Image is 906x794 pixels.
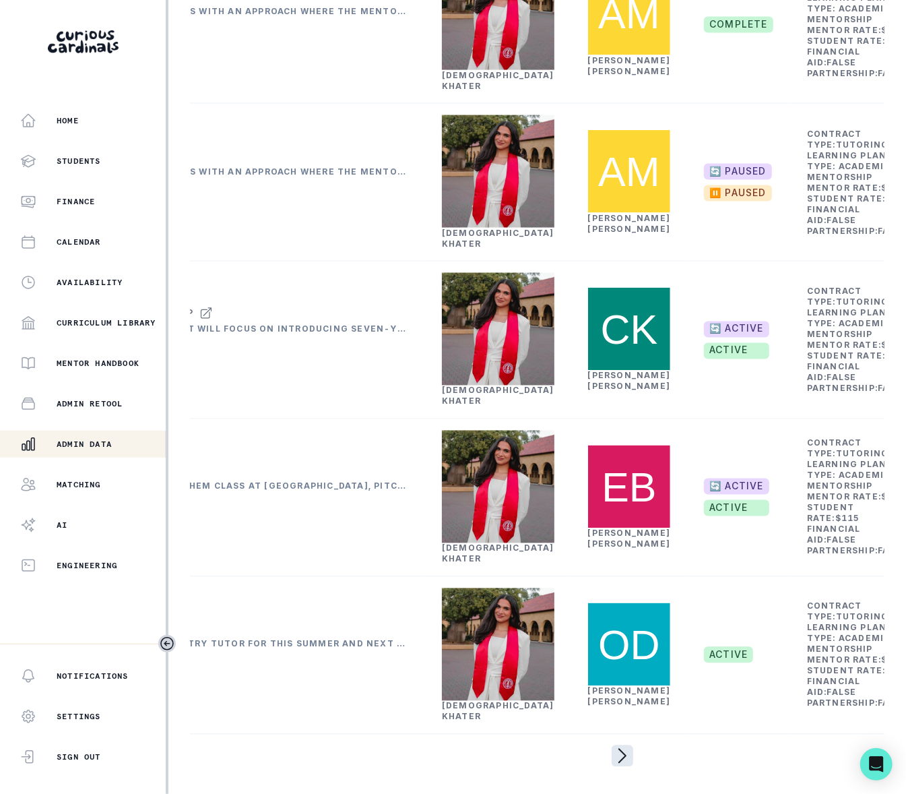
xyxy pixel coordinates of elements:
p: Mentor Handbook [57,358,139,369]
a: [PERSON_NAME] [PERSON_NAME] [588,213,671,234]
b: $ 40 [881,340,900,350]
a: [DEMOGRAPHIC_DATA] Khater [442,228,554,249]
b: false [827,688,857,698]
div: Open Intercom Messenger [860,748,893,781]
p: Matching [57,479,101,490]
span: 🔄 ACTIVE [704,479,769,495]
b: false [827,215,857,225]
p: Calendar [57,237,101,247]
b: tutoring [836,612,889,622]
b: $ 40 [881,492,900,502]
a: [PERSON_NAME] [PERSON_NAME] [588,371,671,392]
b: $ 115 [835,514,860,524]
b: Academic Mentorship [807,319,891,340]
b: $ 40 [881,183,900,193]
span: 🔄 ACTIVE [704,322,769,338]
a: [PERSON_NAME] [PERSON_NAME] [588,528,671,549]
a: [DEMOGRAPHIC_DATA] Khater [442,701,554,722]
span: complete [704,17,773,33]
a: [DEMOGRAPHIC_DATA] Khater [442,543,554,564]
b: tutoring [836,449,889,459]
p: Finance [57,196,95,207]
b: Academic Mentorship [807,3,891,24]
p: Admin Data [57,439,112,450]
b: false [827,535,857,545]
b: false [827,57,857,67]
p: Sign Out [57,752,101,762]
p: Notifications [57,671,129,681]
p: Availability [57,277,123,288]
span: 🔄 PAUSED [704,164,772,180]
span: active [704,647,753,663]
span: active [704,343,769,359]
b: Academic Mentorship [807,634,891,654]
img: Curious Cardinals Logo [48,30,119,53]
a: [DEMOGRAPHIC_DATA] Khater [442,386,554,406]
b: $ 40 [881,25,900,35]
p: Admin Retool [57,398,123,409]
a: [PERSON_NAME] [PERSON_NAME] [588,55,671,76]
p: Students [57,156,101,166]
span: active [704,500,769,516]
p: AI [57,520,67,530]
b: Academic Mentorship [807,470,891,491]
p: Engineering [57,560,117,571]
div: ⏸️ paused [709,187,767,199]
a: [PERSON_NAME] [PERSON_NAME] [588,686,671,707]
b: tutoring [836,140,889,150]
b: false [827,373,857,383]
a: [DEMOGRAPHIC_DATA] Khater [442,70,554,91]
b: tutoring [836,297,889,307]
b: $ 40 [881,655,900,665]
button: Toggle sidebar [158,635,176,652]
svg: page right [612,745,633,767]
p: Curriculum Library [57,317,156,328]
p: Settings [57,711,101,722]
p: Home [57,115,79,126]
b: Academic Mentorship [807,161,891,182]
